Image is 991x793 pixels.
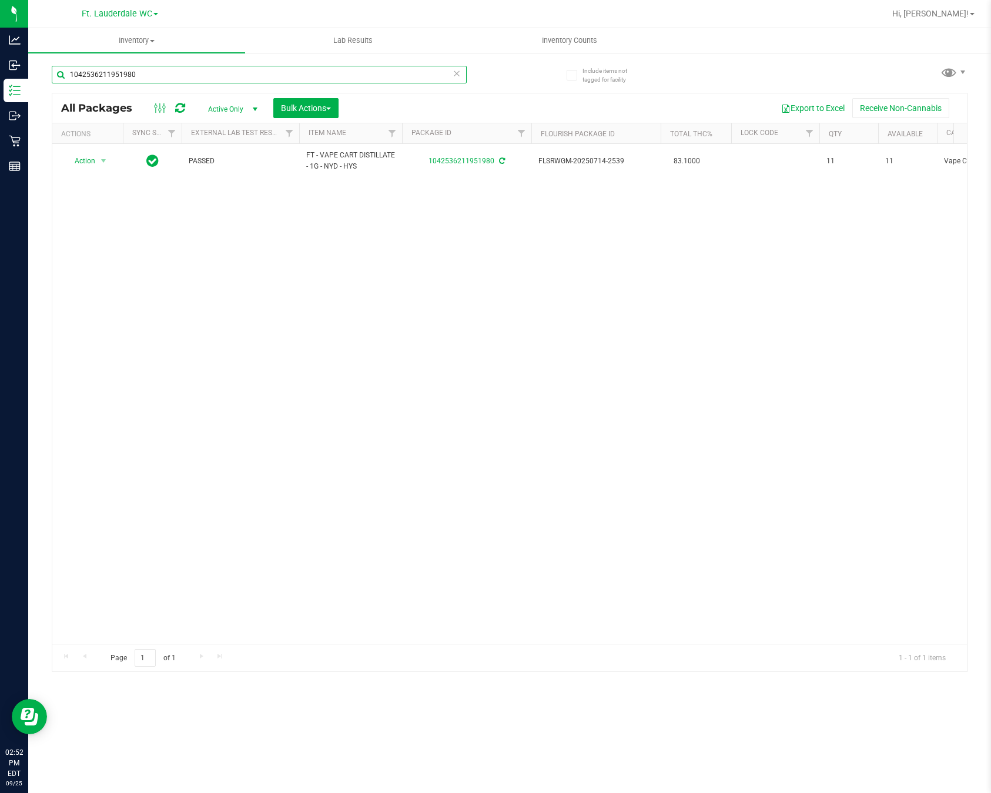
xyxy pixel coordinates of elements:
span: 1 - 1 of 1 items [889,649,955,667]
span: In Sync [146,153,159,169]
button: Export to Excel [774,98,852,118]
span: Ft. Lauderdale WC [82,9,152,19]
iframe: Resource center [12,699,47,734]
span: Inventory Counts [526,35,613,46]
span: Hi, [PERSON_NAME]! [892,9,969,18]
a: Item Name [309,129,346,137]
a: Inventory [28,28,245,53]
input: 1 [135,649,156,667]
inline-svg: Analytics [9,34,21,46]
inline-svg: Retail [9,135,21,147]
div: Actions [61,130,118,138]
span: Inventory [28,35,245,46]
span: Page of 1 [101,649,185,667]
span: PASSED [189,156,292,167]
a: Flourish Package ID [541,130,615,138]
span: Include items not tagged for facility [582,66,641,84]
span: 11 [885,156,930,167]
inline-svg: Reports [9,160,21,172]
span: Bulk Actions [281,103,331,113]
a: External Lab Test Result [191,129,283,137]
a: Total THC% [670,130,712,138]
span: 83.1000 [668,153,706,170]
a: Category [946,129,981,137]
button: Receive Non-Cannabis [852,98,949,118]
span: Sync from Compliance System [497,157,505,165]
a: Qty [829,130,842,138]
p: 02:52 PM EDT [5,747,23,779]
a: Available [888,130,923,138]
p: 09/25 [5,779,23,788]
span: FLSRWGM-20250714-2539 [538,156,654,167]
span: All Packages [61,102,144,115]
a: Inventory Counts [461,28,678,53]
span: Clear [453,66,461,81]
a: Filter [383,123,402,143]
span: Lab Results [317,35,389,46]
a: Filter [512,123,531,143]
button: Bulk Actions [273,98,339,118]
span: Action [64,153,96,169]
input: Search Package ID, Item Name, SKU, Lot or Part Number... [52,66,467,83]
a: Lab Results [245,28,462,53]
span: select [96,153,111,169]
a: Lock Code [741,129,778,137]
a: Filter [800,123,819,143]
a: Filter [162,123,182,143]
a: Filter [280,123,299,143]
span: 11 [826,156,871,167]
span: FT - VAPE CART DISTILLATE - 1G - NYD - HYS [306,150,395,172]
a: Sync Status [132,129,178,137]
a: Package ID [411,129,451,137]
inline-svg: Outbound [9,110,21,122]
inline-svg: Inbound [9,59,21,71]
inline-svg: Inventory [9,85,21,96]
a: 1042536211951980 [428,157,494,165]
